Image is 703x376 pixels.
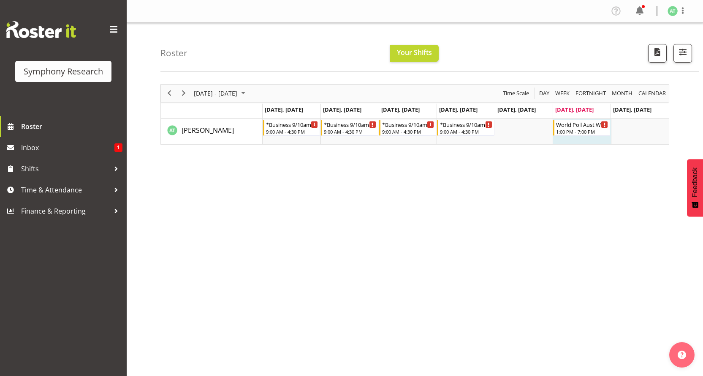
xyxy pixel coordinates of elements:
[397,48,432,57] span: Your Shifts
[668,6,678,16] img: angela-tunnicliffe1838.jpg
[390,45,439,62] button: Your Shifts
[502,88,531,99] button: Time Scale
[263,119,669,144] table: Timeline Week of October 4, 2025
[162,85,176,102] div: previous period
[554,88,571,99] button: Timeline Week
[555,106,594,113] span: [DATE], [DATE]
[538,88,551,99] button: Timeline Day
[265,106,303,113] span: [DATE], [DATE]
[382,120,434,129] div: *Business 9/10am ~ 4:30pm
[673,44,692,63] button: Filter Shifts
[439,106,478,113] span: [DATE], [DATE]
[21,162,110,175] span: Shifts
[21,205,110,217] span: Finance & Reporting
[379,120,436,136] div: Angela Tunnicliffe"s event - *Business 9/10am ~ 4:30pm Begin From Wednesday, October 1, 2025 at 9...
[164,88,175,99] button: Previous
[381,106,420,113] span: [DATE], [DATE]
[382,128,434,135] div: 9:00 AM - 4:30 PM
[324,120,376,129] div: *Business 9/10am ~ 4:30pm
[648,44,667,63] button: Download a PDF of the roster according to the set date range.
[437,120,494,136] div: Angela Tunnicliffe"s event - *Business 9/10am ~ 4:30pm Begin From Thursday, October 2, 2025 at 9:...
[678,351,686,359] img: help-xxl-2.png
[178,88,190,99] button: Next
[21,120,122,133] span: Roster
[497,106,536,113] span: [DATE], [DATE]
[182,125,234,135] a: [PERSON_NAME]
[24,65,103,78] div: Symphony Research
[6,21,76,38] img: Rosterit website logo
[193,88,238,99] span: [DATE] - [DATE]
[191,85,250,102] div: Sep 29 - Oct 05, 2025
[21,141,114,154] span: Inbox
[440,128,492,135] div: 9:00 AM - 4:30 PM
[502,88,530,99] span: Time Scale
[323,106,361,113] span: [DATE], [DATE]
[266,128,318,135] div: 9:00 AM - 4:30 PM
[638,88,667,99] span: calendar
[538,88,550,99] span: Day
[440,120,492,129] div: *Business 9/10am ~ 4:30pm
[324,128,376,135] div: 9:00 AM - 4:30 PM
[637,88,668,99] button: Month
[321,120,378,136] div: Angela Tunnicliffe"s event - *Business 9/10am ~ 4:30pm Begin From Tuesday, September 30, 2025 at ...
[553,120,610,136] div: Angela Tunnicliffe"s event - World Poll Aust Wkend Begin From Saturday, October 4, 2025 at 1:00:0...
[21,184,110,196] span: Time & Attendance
[193,88,249,99] button: October 2025
[687,159,703,217] button: Feedback - Show survey
[613,106,652,113] span: [DATE], [DATE]
[161,119,263,144] td: Angela Tunnicliffe resource
[575,88,607,99] span: Fortnight
[574,88,608,99] button: Fortnight
[611,88,634,99] button: Timeline Month
[266,120,318,129] div: *Business 9/10am ~ 4:30pm
[160,48,187,58] h4: Roster
[114,143,122,152] span: 1
[691,167,699,197] span: Feedback
[176,85,191,102] div: next period
[611,88,633,99] span: Month
[263,120,320,136] div: Angela Tunnicliffe"s event - *Business 9/10am ~ 4:30pm Begin From Monday, September 29, 2025 at 9...
[554,88,570,99] span: Week
[160,84,669,145] div: Timeline Week of October 4, 2025
[556,128,608,135] div: 1:00 PM - 7:00 PM
[556,120,608,129] div: World Poll Aust Wkend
